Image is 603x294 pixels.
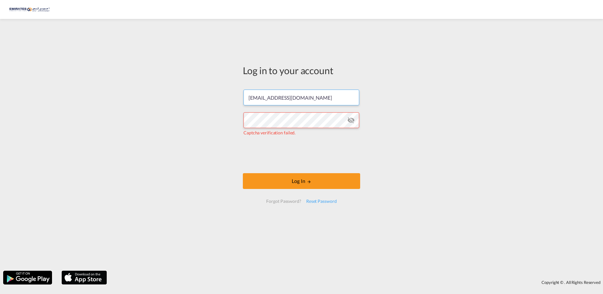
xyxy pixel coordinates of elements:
[347,116,355,124] md-icon: icon-eye-off
[3,270,53,285] img: google.png
[243,130,296,135] span: Captcha verification failed.
[110,277,603,288] div: Copyright © . All Rights Reserved
[243,90,359,105] input: Enter email/phone number
[304,196,339,207] div: Reset Password
[243,64,360,77] div: Log in to your account
[264,196,303,207] div: Forgot Password?
[61,270,108,285] img: apple.png
[254,142,349,167] iframe: reCAPTCHA
[243,173,360,189] button: LOGIN
[9,3,52,17] img: c67187802a5a11ec94275b5db69a26e6.png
